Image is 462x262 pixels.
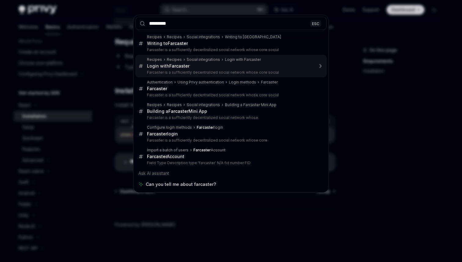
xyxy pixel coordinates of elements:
div: Recipes [147,57,162,62]
div: Account [193,148,226,153]
b: Farcaster [168,109,189,114]
div: Recipes [167,35,182,39]
div: Authentication [147,80,173,85]
p: Farcaster is a sufficiently decentralized social network whose core social [147,70,314,75]
div: ESC [310,20,321,27]
div: Login with [147,63,189,69]
div: Writing to [147,41,188,46]
div: Building a Mini App [147,109,207,114]
b: Farcaster [168,41,188,46]
div: Account [147,154,184,159]
div: Import a batch of users [147,148,189,153]
b: Farcaster [147,131,167,136]
b: Farcaster [169,63,189,68]
div: Writing to [GEOGRAPHIC_DATA] [225,35,281,39]
div: login [197,125,223,130]
b: Farcaster [193,148,211,152]
div: Social integrations [187,57,220,62]
div: Using Privy authentication [178,80,224,85]
div: Login methods [229,80,256,85]
div: Recipes [147,35,162,39]
div: Recipes [167,57,182,62]
b: Farcaster [147,154,167,159]
div: Login with Farcaster [225,57,261,62]
p: Field Type Description type 'farcaster' N/A fid number FID [147,161,314,165]
div: Building a Farcaster Mini App [225,102,277,107]
div: Ask AI assistant [135,168,327,179]
div: login [147,131,178,137]
div: Social integrations [187,102,220,107]
p: Farcaster is a sufficiently decentralized social network whose core social [147,47,314,52]
div: Farcaster [261,80,278,85]
b: Farcaster [197,125,214,130]
b: Farcaster [147,86,167,91]
span: Can you tell me about farcaster? [146,181,216,187]
div: Recipes [167,102,182,107]
div: Configure login methods [147,125,192,130]
div: Recipes [147,102,162,107]
p: Farcaster is a sufficiently decentralized social network whose core [147,138,314,143]
p: Farcaster is a sufficiently decentralized social network whose core social [147,93,314,98]
p: Farcaster is a sufficiently decentralized social network whose [147,115,314,120]
div: Social integrations [187,35,220,39]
